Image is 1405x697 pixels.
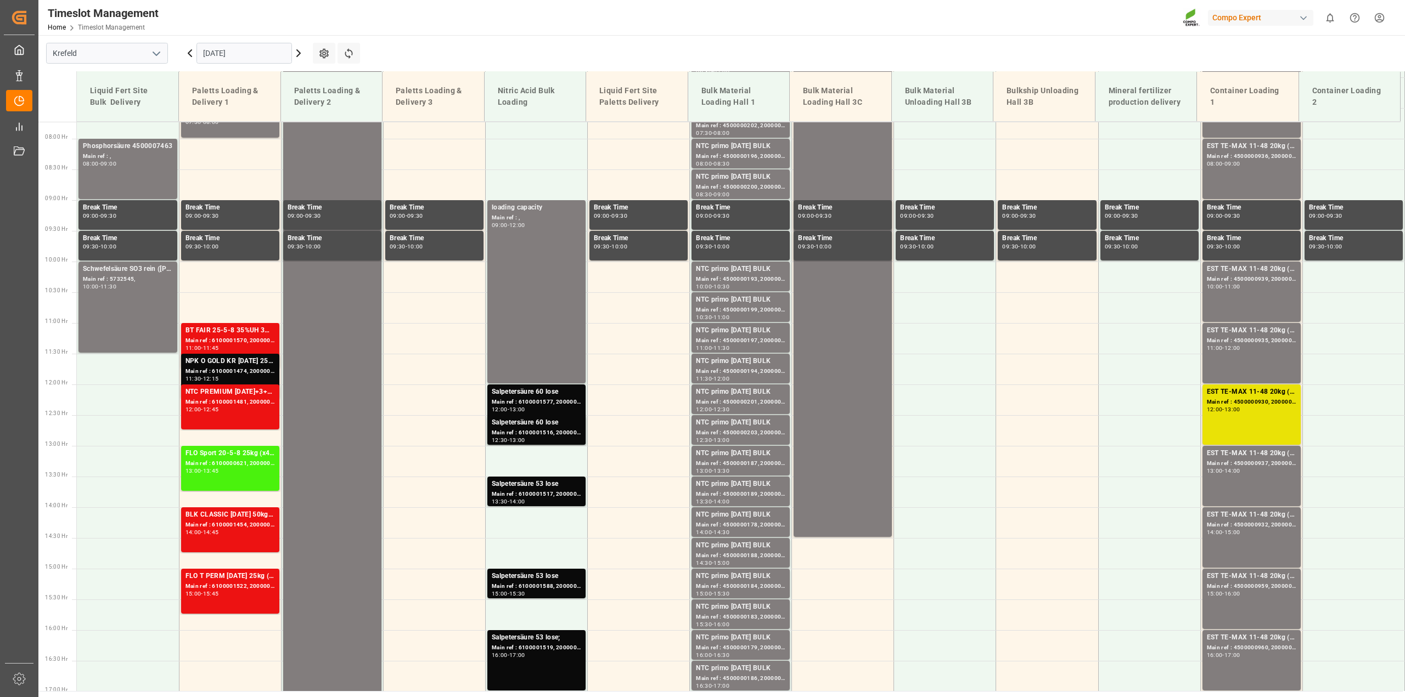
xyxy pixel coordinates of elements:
div: Main ref : 6100001517, 2000001341 [492,490,581,499]
div: Main ref : 4500000187, 2000000017 [696,459,785,468]
div: Main ref : 4500000935, 2000000976 [1207,336,1296,345]
div: 13:30 [492,499,508,504]
div: 09:00 [1309,213,1325,218]
div: NTC PREMIUM [DATE]+3+TE 600kg BB;FLO T PERM [DATE] 25kg (x40) INT; [186,387,275,398]
span: 14:30 Hr [45,533,68,539]
span: 10:30 Hr [45,287,68,293]
div: Break Time [1002,202,1092,213]
div: Salpetersäure 60 lose [492,417,581,428]
div: Break Time [900,233,990,244]
div: Main ref : 6100001474, 2000001305 [186,367,275,376]
div: Salpetersäure 60 lose [492,387,581,398]
div: Main ref : 4500000188, 2000000017 [696,551,785,560]
div: Salpetersäure 53 lose [492,479,581,490]
div: 11:45 [203,345,219,350]
div: Main ref : 6100001588, 2000001378 [492,582,581,591]
div: Main ref : 4500000930, 2000000976 [1207,398,1296,407]
div: 14:45 [203,530,219,535]
div: 09:30 [1002,244,1018,249]
div: 09:30 [594,244,610,249]
div: - [1222,530,1224,535]
div: 15:00 [492,591,508,596]
button: Help Center [1342,5,1367,30]
div: Main ref : , [83,152,173,161]
div: 09:00 [713,192,729,197]
div: Timeslot Management [48,5,159,21]
div: 14:30 [713,530,729,535]
div: 09:30 [1309,244,1325,249]
div: 09:00 [1002,213,1018,218]
div: NTC primo [DATE] BULK [696,448,785,459]
div: Break Time [83,233,173,244]
div: 09:30 [1224,213,1240,218]
div: Main ref : 6100000621, 2000000709; [186,459,275,468]
div: 08:30 [696,192,712,197]
div: - [201,468,203,473]
div: 13:30 [713,468,729,473]
div: - [201,591,203,596]
div: 09:00 [186,213,201,218]
div: 10:00 [100,244,116,249]
div: 12:30 [713,407,729,412]
div: Break Time [1309,202,1398,213]
span: 08:00 Hr [45,134,68,140]
div: 10:00 [1020,244,1036,249]
div: 09:30 [203,213,219,218]
div: Liquid Fert Site Bulk Delivery [86,81,170,112]
div: - [201,407,203,412]
div: 11:30 [713,345,729,350]
div: Main ref : 4500000184, 2000000017 [696,582,785,591]
div: Break Time [1207,233,1296,244]
div: 14:30 [696,560,712,565]
div: - [712,376,713,381]
div: 08:30 [713,161,729,166]
div: Paletts Loading & Delivery 2 [290,81,374,112]
div: - [916,213,918,218]
span: 11:00 Hr [45,318,68,324]
div: - [1120,244,1122,249]
input: Type to search/select [46,43,168,64]
div: 13:00 [1207,468,1223,473]
div: 13:00 [509,438,525,443]
div: - [1222,213,1224,218]
div: 11:30 [186,376,201,381]
div: 12:00 [186,407,201,412]
div: Main ref : 4500000194, 2000000032 [696,367,785,376]
div: Salpetersäure 53 lose [492,571,581,582]
div: 09:30 [713,213,729,218]
div: NTC primo [DATE] BULK [696,417,785,428]
div: 09:30 [390,244,406,249]
div: 15:00 [1224,530,1240,535]
div: Break Time [798,233,887,244]
div: 09:30 [1105,244,1121,249]
div: 08:00 [713,131,729,135]
div: Main ref : 4500000201, 2000000032 [696,398,785,407]
div: 10:30 [696,315,712,320]
div: 13:30 [696,499,712,504]
div: 12:00 [509,223,525,228]
div: - [406,213,407,218]
div: 11:30 [696,376,712,381]
div: - [201,530,203,535]
div: 08:00 [1207,161,1223,166]
div: - [508,499,509,504]
div: EST TE-MAX 11-48 20kg (x56) WW [1207,387,1296,398]
div: 09:00 [696,213,712,218]
div: - [712,284,713,289]
span: 13:00 Hr [45,441,68,447]
div: 12:45 [203,407,219,412]
div: - [99,213,100,218]
div: - [610,244,611,249]
div: 09:30 [816,213,831,218]
div: 12:30 [492,438,508,443]
span: 12:00 Hr [45,379,68,386]
div: - [712,244,713,249]
div: FLO T PERM [DATE] 25kg (x40) INT;FLO T NK 14-0-19 25kg (x40) INT;TPL N 12-4-6 25kg (x40) D,A,CH;N... [186,571,275,582]
div: BT FAIR 25-5-8 35%UH 3M 25kg (x40) INTNTC PREMIUM [DATE] 25kg (x40) D,EN,PLFLO T NK 14-0-19 25kg ... [186,325,275,336]
div: 09:30 [186,244,201,249]
span: 15:00 Hr [45,564,68,570]
div: EST TE-MAX 11-48 20kg (x45) ES, PT MTO [1207,571,1296,582]
button: open menu [148,45,164,62]
div: - [712,438,713,443]
div: Main ref : 4500000193, 2000000032 [696,275,785,284]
